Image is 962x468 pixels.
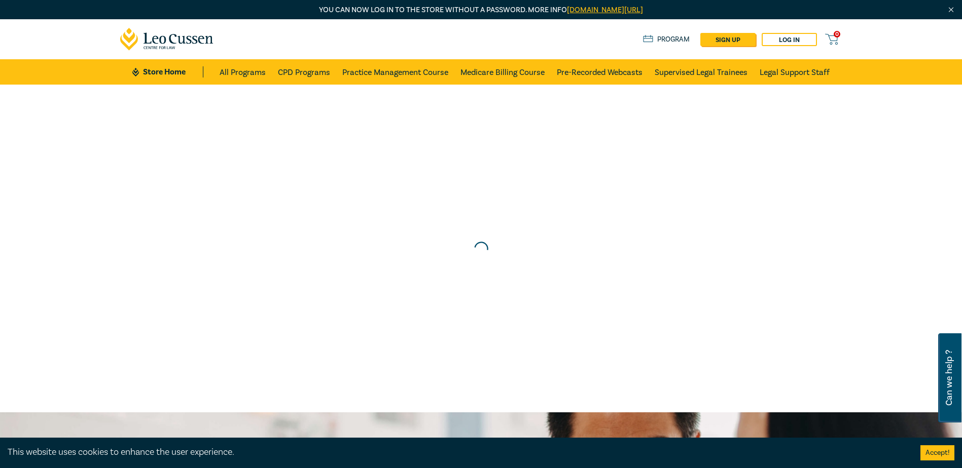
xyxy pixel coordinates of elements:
[920,445,954,460] button: Accept cookies
[220,59,266,85] a: All Programs
[557,59,643,85] a: Pre-Recorded Webcasts
[278,59,330,85] a: CPD Programs
[120,5,842,16] p: You can now log in to the store without a password. More info
[762,33,817,46] a: Log in
[132,66,203,77] a: Store Home
[567,5,643,15] a: [DOMAIN_NAME][URL]
[947,6,955,14] img: Close
[944,339,954,416] span: Can we help ?
[460,59,545,85] a: Medicare Billing Course
[834,31,840,37] span: 0
[8,446,905,459] div: This website uses cookies to enhance the user experience.
[342,59,448,85] a: Practice Management Course
[655,59,747,85] a: Supervised Legal Trainees
[700,33,756,46] a: sign up
[760,59,830,85] a: Legal Support Staff
[643,34,690,45] a: Program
